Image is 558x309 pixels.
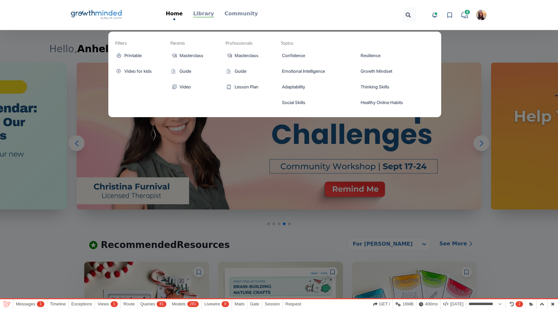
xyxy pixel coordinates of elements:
[187,301,199,307] span: 281
[279,65,356,78] a: Emotional Intelligence
[168,80,215,93] a: Video
[476,10,487,20] img: Anhelina Kravets
[464,9,471,15] span: 4
[115,40,160,49] div: Filters
[357,49,434,62] a: Resilience
[224,80,270,93] a: Lesson Plan
[224,65,270,78] a: Guide
[516,301,523,307] span: 2
[357,65,434,78] a: Growth Mindset
[113,65,160,78] a: Video for kids
[224,49,270,62] a: Masterclass
[279,80,356,93] a: Adaptability
[170,40,215,49] div: Parents
[225,10,258,18] a: Community
[460,10,470,20] a: 4
[166,10,183,18] p: Home
[279,96,356,109] a: Social Skills
[37,301,44,307] span: 1
[222,301,229,307] span: 0
[168,49,215,62] a: Masterclass
[166,10,183,20] a: Home
[157,301,166,307] span: 81
[279,49,356,62] a: Confidence
[357,80,434,93] a: Thinking Skills
[168,65,215,78] a: Guide
[111,301,118,307] span: 1
[193,10,214,18] a: Library
[225,40,270,49] div: Professionals
[281,40,434,49] div: Topics
[113,49,160,62] a: Printable
[357,96,434,109] a: Healthy Online Habits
